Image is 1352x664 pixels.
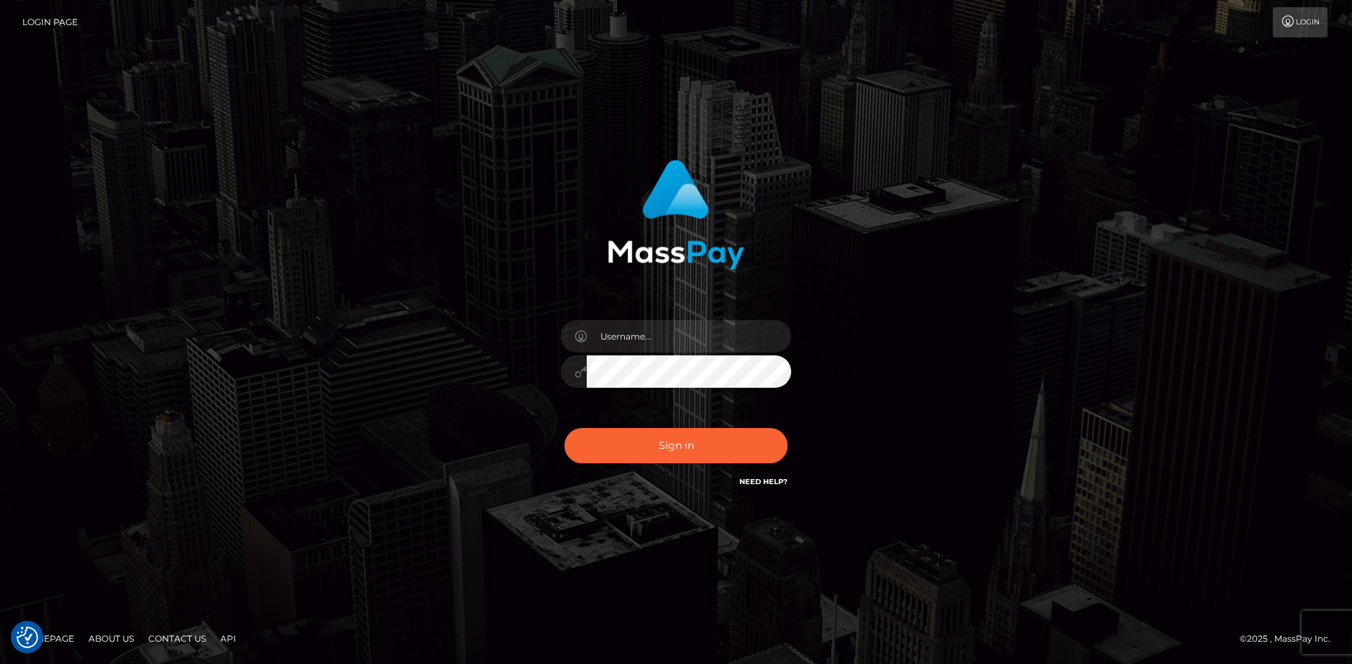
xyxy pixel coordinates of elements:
[739,477,788,486] a: Need Help?
[16,627,80,650] a: Homepage
[143,627,212,650] a: Contact Us
[587,320,791,353] input: Username...
[1240,631,1341,647] div: © 2025 , MassPay Inc.
[608,160,744,270] img: MassPay Login
[22,7,78,37] a: Login Page
[215,627,242,650] a: API
[1273,7,1328,37] a: Login
[83,627,140,650] a: About Us
[17,627,38,648] img: Revisit consent button
[17,627,38,648] button: Consent Preferences
[564,428,788,463] button: Sign in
